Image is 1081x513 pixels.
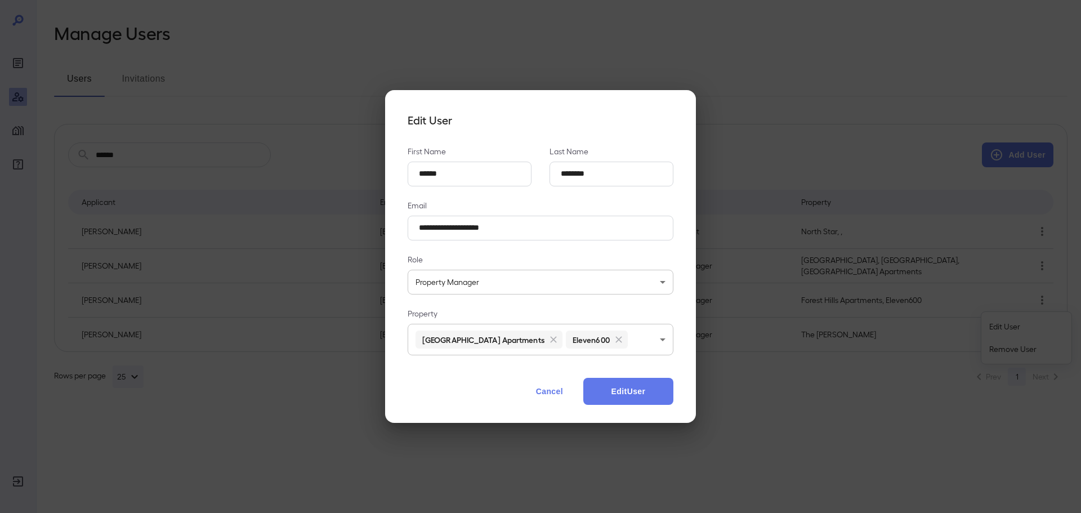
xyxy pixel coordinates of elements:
p: Property [408,308,673,319]
p: Email [408,200,673,211]
h6: [GEOGRAPHIC_DATA] Apartments [422,334,544,345]
p: Role [408,254,673,265]
button: EditUser [583,378,673,405]
p: First Name [408,146,531,157]
h4: Edit User [408,113,673,128]
p: Last Name [550,146,673,157]
h6: Eleven600 [573,334,610,345]
div: Property Manager [408,270,673,295]
button: Cancel [525,378,574,405]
